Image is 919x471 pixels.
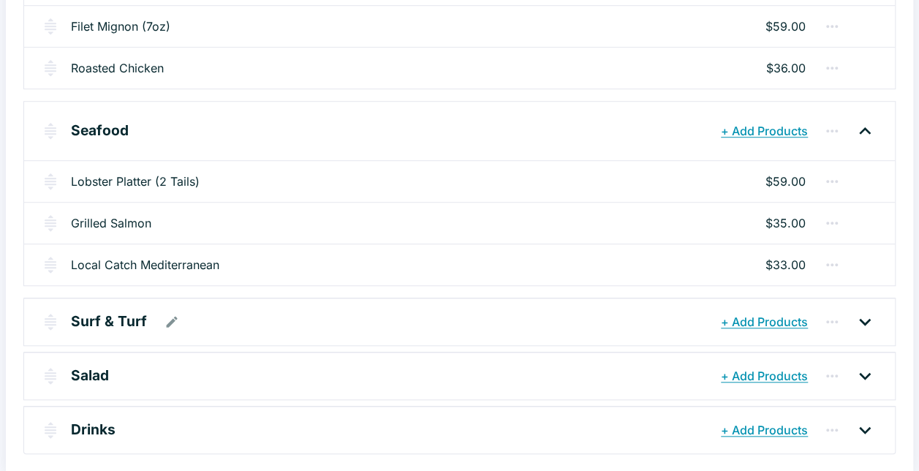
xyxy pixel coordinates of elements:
[71,365,109,386] p: Salad
[71,214,151,232] a: Grilled Salmon
[24,102,895,160] div: Seafood+ Add Products
[42,173,59,190] img: drag-handle.svg
[71,419,116,440] p: Drinks
[717,417,812,443] button: + Add Products
[765,173,806,190] p: $59.00
[717,363,812,389] button: + Add Products
[71,311,147,332] p: Surf & Turf
[24,298,895,345] div: Surf & Turf+ Add Products
[42,18,59,35] img: drag-handle.svg
[766,59,806,77] p: $36.00
[42,59,59,77] img: drag-handle.svg
[42,122,59,140] img: drag-handle.svg
[24,407,895,453] div: Drinks+ Add Products
[717,118,812,144] button: + Add Products
[42,214,59,232] img: drag-handle.svg
[42,367,59,385] img: drag-handle.svg
[71,256,219,274] a: Local Catch Mediterranean
[71,120,129,141] p: Seafood
[71,18,170,35] a: Filet Mignon (7oz)
[717,309,812,335] button: + Add Products
[765,214,806,232] p: $35.00
[42,421,59,439] img: drag-handle.svg
[71,173,200,190] a: Lobster Platter (2 Tails)
[42,313,59,331] img: drag-handle.svg
[765,256,806,274] p: $33.00
[71,59,164,77] a: Roasted Chicken
[765,18,806,35] p: $59.00
[42,256,59,274] img: drag-handle.svg
[24,353,895,399] div: Salad+ Add Products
